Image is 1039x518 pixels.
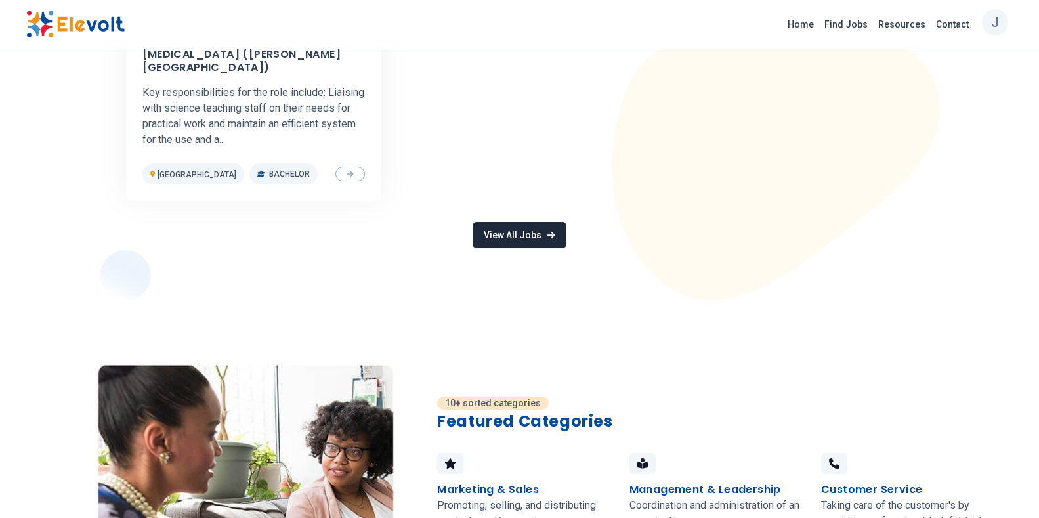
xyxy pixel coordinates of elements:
p: Key responsibilities for the role include: Liaising with science teaching staff on their needs fo... [142,85,365,148]
h4: Marketing & Sales [437,482,539,498]
a: Contact [931,14,974,35]
h3: [MEDICAL_DATA] ([PERSON_NAME][GEOGRAPHIC_DATA]) [142,48,365,74]
a: Resources [873,14,931,35]
a: View All Jobs [473,222,566,248]
a: Home [782,14,819,35]
span: [GEOGRAPHIC_DATA] [158,170,236,179]
p: J [991,6,999,39]
p: 10+ sorted categories [437,397,549,410]
h4: Management & Leadership [629,482,781,498]
img: Elevolt [26,11,125,38]
button: J [982,9,1008,35]
span: Bachelor [269,169,310,179]
h2: Featured Categories [437,411,1013,432]
a: Find Jobs [819,14,873,35]
h4: Customer Service [821,482,922,498]
iframe: Chat Widget [973,455,1039,518]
